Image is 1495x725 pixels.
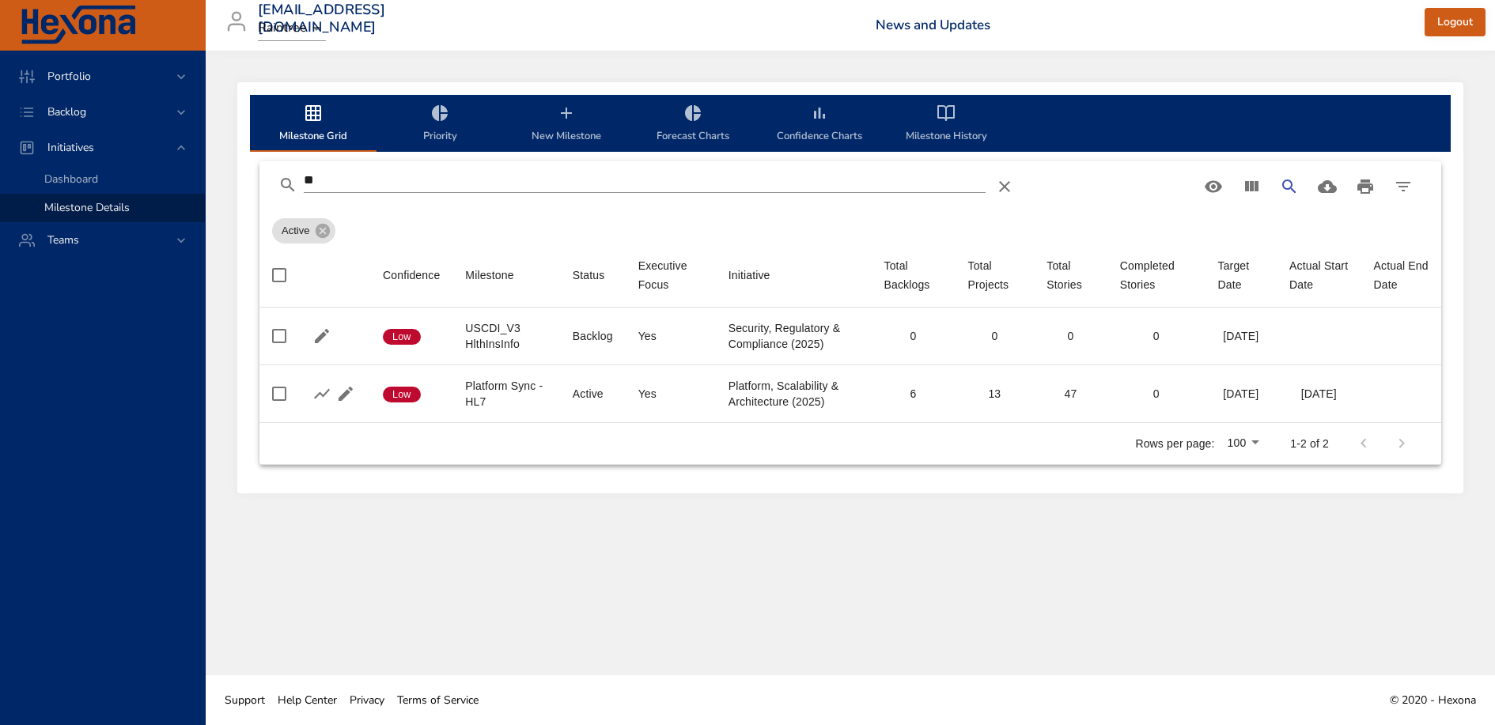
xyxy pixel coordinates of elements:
[766,104,873,145] span: Confidence Charts
[44,200,130,215] span: Milestone Details
[1194,168,1232,206] button: Standard Views
[259,161,1441,212] div: Table Toolbar
[638,256,703,294] div: Executive Focus
[1046,256,1095,294] div: Total Stories
[304,168,986,193] input: Search
[1346,168,1384,206] button: Print
[1120,328,1193,344] div: 0
[383,266,440,285] div: Confidence
[35,69,104,84] span: Portfolio
[465,378,547,410] div: Platform Sync - HL7
[465,266,547,285] span: Milestone
[250,95,1451,152] div: milestone-tabs
[1218,256,1265,294] div: Sort
[272,218,335,244] div: Active
[35,140,107,155] span: Initiatives
[638,386,703,402] div: Yes
[258,16,326,41] div: Raintree
[383,387,421,402] span: Low
[1290,436,1329,451] p: 1-2 of 2
[1374,256,1429,294] div: Actual End Date
[465,266,513,285] div: Sort
[729,266,770,285] div: Sort
[729,266,770,285] div: Initiative
[892,104,1000,145] span: Milestone History
[1384,168,1422,206] button: Filter Table
[1218,256,1265,294] div: Target Date
[1308,168,1346,206] button: Download CSV
[1289,386,1348,402] div: [DATE]
[465,320,547,352] div: USCDI_V3 HlthInsInfo
[225,693,265,708] span: Support
[638,328,703,344] div: Yes
[573,266,605,285] div: Status
[1289,256,1348,294] div: Actual Start Date
[638,256,703,294] div: Sort
[729,320,859,352] div: Security, Regulatory & Compliance (2025)
[383,330,421,344] span: Low
[573,266,605,285] div: Sort
[1135,436,1214,451] p: Rows per page:
[310,324,334,348] button: Edit Milestone Details
[968,256,1022,294] div: Sort
[334,382,358,406] button: Edit Milestone Details
[884,256,943,294] div: Sort
[350,693,384,708] span: Privacy
[968,328,1022,344] div: 0
[1390,693,1476,708] span: © 2020 - Hexona
[1046,328,1095,344] div: 0
[310,382,334,406] button: Show Burnup
[343,682,391,718] a: Privacy
[383,266,440,285] div: Sort
[968,256,1022,294] div: Total Projects
[465,266,513,285] div: Milestone
[44,172,98,187] span: Dashboard
[1120,256,1193,294] span: Completed Stories
[1221,432,1266,455] div: 100
[1232,168,1270,206] button: View Columns
[1437,13,1473,32] span: Logout
[573,328,613,344] div: Backlog
[729,378,859,410] div: Platform, Scalability & Architecture (2025)
[884,328,943,344] div: 0
[1120,256,1193,294] div: Sort
[1374,256,1429,294] div: Sort
[876,16,990,34] a: News and Updates
[19,6,138,45] img: Hexona
[1046,386,1095,402] div: 47
[259,104,367,145] span: Milestone Grid
[272,223,319,239] span: Active
[513,104,620,145] span: New Milestone
[573,386,613,402] div: Active
[1218,386,1265,402] div: [DATE]
[271,682,343,718] a: Help Center
[1120,386,1193,402] div: 0
[729,266,859,285] span: Initiative
[386,104,494,145] span: Priority
[1046,256,1095,294] div: Sort
[35,232,92,247] span: Teams
[884,386,943,402] div: 6
[573,266,613,285] span: Status
[968,386,1022,402] div: 13
[1425,8,1486,37] button: Logout
[35,104,99,119] span: Backlog
[397,693,479,708] span: Terms of Service
[1218,328,1265,344] div: [DATE]
[258,2,385,36] h3: [EMAIL_ADDRESS][DOMAIN_NAME]
[884,256,943,294] div: Total Backlogs
[391,682,485,718] a: Terms of Service
[278,693,337,708] span: Help Center
[1289,256,1348,294] div: Sort
[218,682,271,718] a: Support
[639,104,747,145] span: Forecast Charts
[1270,168,1308,206] button: Search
